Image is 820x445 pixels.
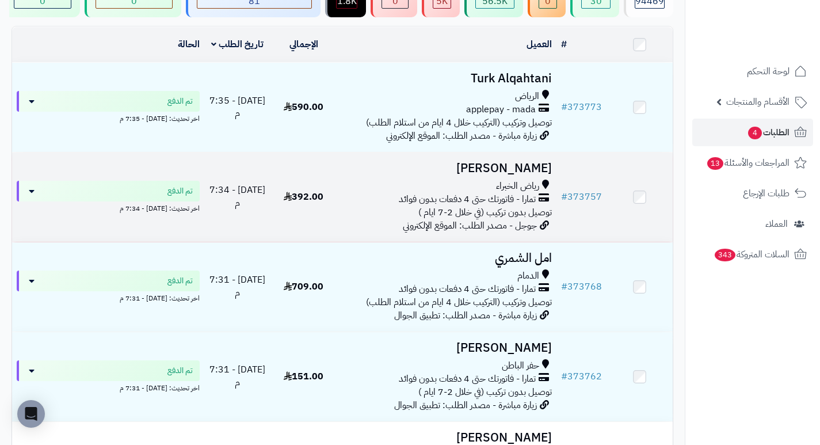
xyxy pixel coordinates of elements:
span: حفر الباطن [502,359,539,372]
a: الإجمالي [289,37,318,51]
h3: [PERSON_NAME] [341,431,552,444]
div: اخر تحديث: [DATE] - 7:31 م [17,381,200,393]
span: المراجعات والأسئلة [706,155,790,171]
span: تمارا - فاتورتك حتى 4 دفعات بدون فوائد [399,372,536,386]
a: العميل [527,37,552,51]
a: #373773 [561,100,602,114]
span: لوحة التحكم [747,63,790,79]
span: 392.00 [284,190,323,204]
span: [DATE] - 7:34 م [209,183,265,210]
span: جوجل - مصدر الطلب: الموقع الإلكتروني [403,219,537,233]
span: طلبات الإرجاع [743,185,790,201]
a: المراجعات والأسئلة13 [692,149,813,177]
span: [DATE] - 7:31 م [209,363,265,390]
span: # [561,190,567,204]
a: #373768 [561,280,602,294]
span: 709.00 [284,280,323,294]
span: 343 [715,249,735,261]
a: # [561,37,567,51]
span: applepay - mada [466,103,536,116]
span: تم الدفع [167,96,193,107]
span: توصيل وتركيب (التركيب خلال 4 ايام من استلام الطلب) [366,295,552,309]
span: 13 [707,157,723,170]
span: توصيل بدون تركيب (في خلال 2-7 ايام ) [418,206,552,219]
img: logo-2.png [742,29,809,53]
a: تاريخ الطلب [211,37,264,51]
span: زيارة مباشرة - مصدر الطلب: الموقع الإلكتروني [386,129,537,143]
span: تم الدفع [167,365,193,376]
a: #373757 [561,190,602,204]
a: السلات المتروكة343 [692,241,813,268]
span: [DATE] - 7:35 م [209,94,265,121]
span: [DATE] - 7:31 م [209,273,265,300]
span: السلات المتروكة [714,246,790,263]
a: الطلبات4 [692,119,813,146]
a: العملاء [692,210,813,238]
h3: [PERSON_NAME] [341,162,552,175]
a: الحالة [178,37,200,51]
span: 151.00 [284,370,323,383]
span: زيارة مباشرة - مصدر الطلب: تطبيق الجوال [394,309,537,322]
span: # [561,370,567,383]
span: الرياض [515,90,539,103]
a: طلبات الإرجاع [692,180,813,207]
span: تم الدفع [167,185,193,197]
span: # [561,280,567,294]
span: الأقسام والمنتجات [726,94,790,110]
span: توصيل بدون تركيب (في خلال 2-7 ايام ) [418,385,552,399]
h3: Turk Alqahtani [341,72,552,85]
span: العملاء [765,216,788,232]
span: تمارا - فاتورتك حتى 4 دفعات بدون فوائد [399,283,536,296]
a: #373762 [561,370,602,383]
div: Open Intercom Messenger [17,400,45,428]
span: # [561,100,567,114]
span: الدمام [517,269,539,283]
span: الطلبات [747,124,790,140]
span: زيارة مباشرة - مصدر الطلب: تطبيق الجوال [394,398,537,412]
h3: امل الشمري [341,252,552,265]
span: 590.00 [284,100,323,114]
div: اخر تحديث: [DATE] - 7:34 م [17,201,200,214]
div: اخر تحديث: [DATE] - 7:31 م [17,291,200,303]
span: رياض الخبراء [496,180,539,193]
div: اخر تحديث: [DATE] - 7:35 م [17,112,200,124]
span: تم الدفع [167,275,193,287]
h3: [PERSON_NAME] [341,341,552,355]
a: لوحة التحكم [692,58,813,85]
span: تمارا - فاتورتك حتى 4 دفعات بدون فوائد [399,193,536,206]
span: توصيل وتركيب (التركيب خلال 4 ايام من استلام الطلب) [366,116,552,130]
span: 4 [748,127,762,139]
